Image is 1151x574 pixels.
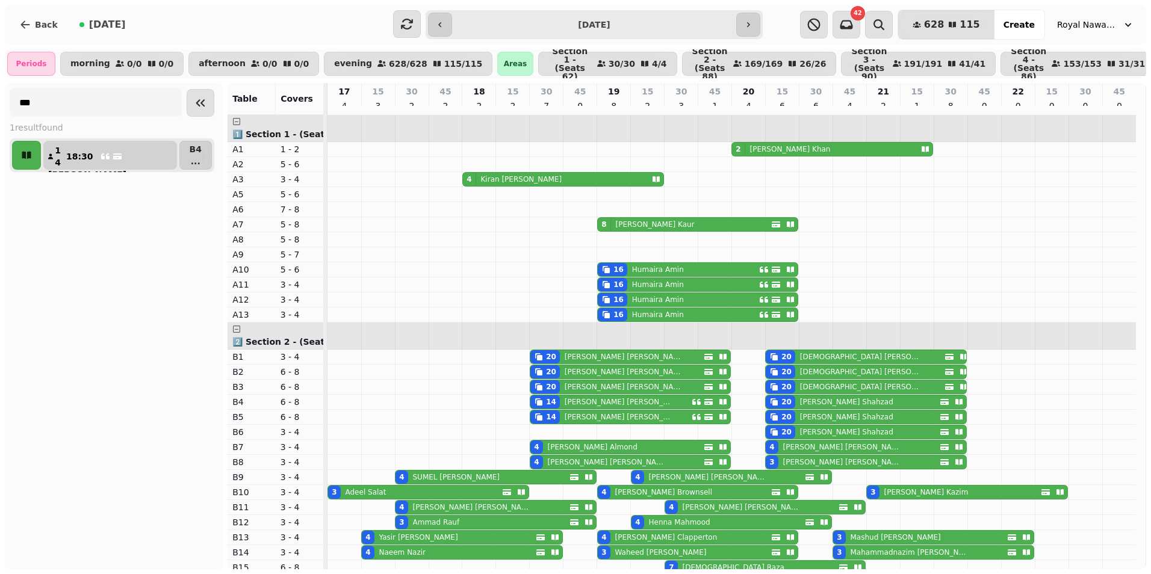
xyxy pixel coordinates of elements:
[844,85,855,97] p: 45
[232,94,258,103] span: Table
[960,20,979,29] span: 115
[508,100,518,124] p: 21
[232,279,271,291] p: A11
[781,397,792,407] div: 20
[959,60,985,68] p: 41 / 41
[548,47,592,81] p: Section 1 - (Seats 62)
[811,100,821,112] p: 6
[413,517,460,527] p: Ammad Rauf
[548,442,638,452] p: [PERSON_NAME] Almond
[744,100,754,124] p: 48
[924,20,944,29] span: 628
[281,546,319,558] p: 3 - 4
[281,441,319,453] p: 3 - 4
[878,85,889,97] p: 21
[837,548,842,557] div: 3
[649,472,766,482] p: [PERSON_NAME] [PERSON_NAME]
[127,60,142,68] p: 0 / 0
[534,457,539,467] div: 4
[1047,100,1056,112] p: 0
[1081,100,1090,112] p: 0
[979,100,989,112] p: 0
[232,264,271,276] p: A10
[232,486,271,498] p: B10
[635,472,640,482] div: 4
[635,517,640,527] div: 4
[546,412,556,422] div: 14
[750,144,831,154] p: [PERSON_NAME] Khan
[800,382,920,392] p: [DEMOGRAPHIC_DATA] [PERSON_NAME]
[632,310,684,319] p: Humaira Amin
[281,351,319,363] p: 3 - 4
[232,396,271,408] p: B4
[199,59,246,69] p: afternoon
[608,85,619,97] p: 19
[281,279,319,291] p: 3 - 4
[281,309,319,321] p: 3 - 4
[769,442,774,452] div: 4
[736,144,740,154] div: 2
[978,85,990,97] p: 45
[615,548,707,557] p: Waheed [PERSON_NAME]
[546,352,556,362] div: 20
[709,85,721,97] p: 45
[781,412,792,422] div: 20
[884,487,969,497] p: [PERSON_NAME] Kazim
[542,100,551,124] p: 74
[379,548,426,557] p: Naeem Nazir
[851,47,887,81] p: Section 3 - (Seats 90)
[541,85,552,97] p: 30
[710,100,720,124] p: 15
[1057,19,1117,31] span: Royal Nawaab Pyramid
[601,548,606,557] div: 3
[340,100,349,124] p: 45
[546,397,556,407] div: 14
[281,381,319,393] p: 6 - 8
[232,456,271,468] p: B8
[994,10,1044,39] button: Create
[682,52,837,76] button: Section 2 - (Seats 88)169/16926/26
[262,60,278,68] p: 0 / 0
[781,382,792,392] div: 20
[294,60,309,68] p: 0 / 0
[48,168,126,181] p: [PERSON_NAME]
[379,532,458,542] p: Yasir [PERSON_NAME]
[683,563,784,572] p: [DEMOGRAPHIC_DATA] Raza
[281,411,319,423] p: 6 - 8
[7,52,55,76] div: Periods
[89,20,126,29] span: [DATE]
[609,100,619,124] p: 85
[474,100,484,124] p: 26
[613,280,624,289] div: 16
[565,367,681,377] p: [PERSON_NAME] [PERSON_NAME]
[232,516,271,528] p: B12
[601,532,606,542] div: 4
[188,52,319,76] button: afternoon0/00/0
[179,141,212,170] button: B4...
[281,471,319,483] p: 3 - 4
[281,516,319,528] p: 3 - 4
[232,426,271,438] p: B6
[546,382,556,392] div: 20
[904,60,943,68] p: 191 / 191
[642,85,653,97] p: 15
[399,502,404,512] div: 4
[800,412,893,422] p: [PERSON_NAME] Shahzad
[444,60,483,68] p: 115 / 115
[632,265,684,274] p: Humaira Amin
[778,100,787,124] p: 65
[43,141,177,170] button: 1418:30[PERSON_NAME]
[870,487,875,497] div: 3
[1114,85,1125,97] p: 45
[781,352,792,362] div: 20
[399,472,404,482] div: 4
[769,457,774,467] div: 3
[534,442,539,452] div: 4
[338,85,350,97] p: 17
[799,60,826,68] p: 26 / 26
[281,486,319,498] p: 3 - 4
[783,442,900,452] p: [PERSON_NAME] [PERSON_NAME]
[281,531,319,543] p: 3 - 4
[232,248,271,261] p: A9
[281,203,319,215] p: 7 - 8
